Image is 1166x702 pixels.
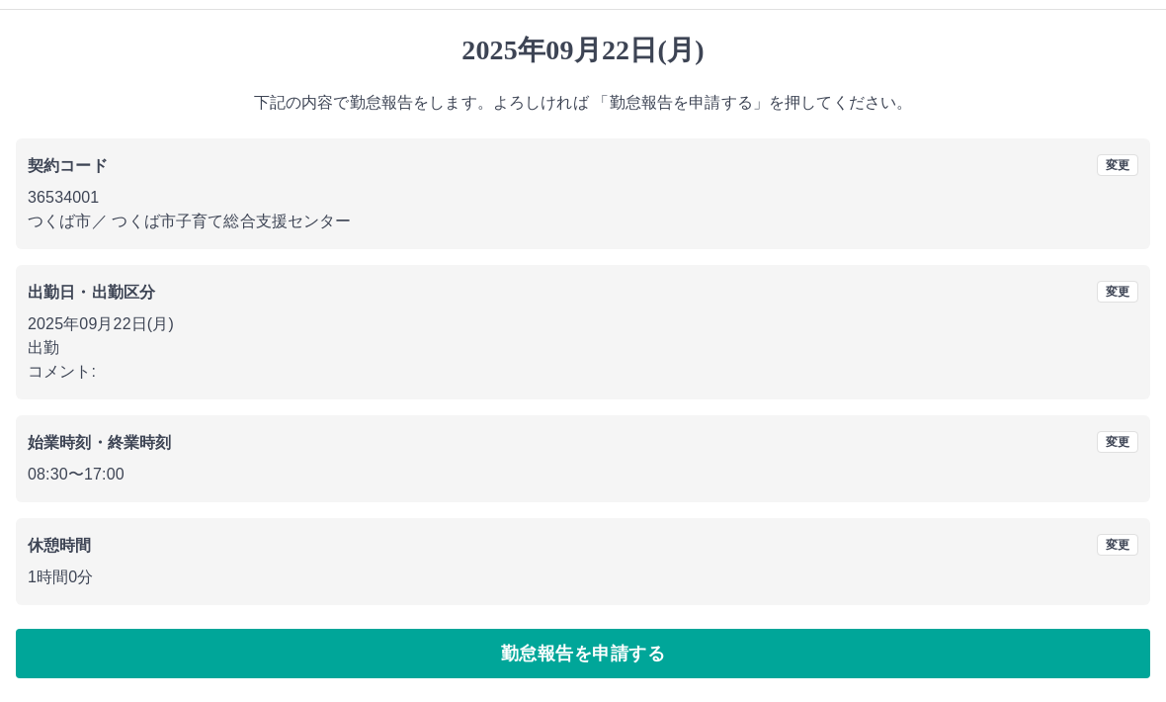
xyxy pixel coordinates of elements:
[1097,282,1138,304] button: 変更
[1097,432,1138,454] button: 変更
[16,35,1150,68] h1: 2025年09月22日(月)
[28,361,1138,385] p: コメント:
[16,92,1150,116] p: 下記の内容で勤怠報告をします。よろしければ 「勤怠報告を申請する」を押してください。
[28,285,155,302] b: 出勤日・出勤区分
[1097,535,1138,557] button: 変更
[28,187,1138,211] p: 36534001
[28,464,1138,487] p: 08:30 〜 17:00
[28,435,171,452] b: 始業時刻・終業時刻
[28,538,92,555] b: 休憩時間
[28,313,1138,337] p: 2025年09月22日(月)
[28,567,1138,590] p: 1時間0分
[28,337,1138,361] p: 出勤
[1097,155,1138,177] button: 変更
[16,630,1150,679] button: 勤怠報告を申請する
[28,211,1138,234] p: つくば市 ／ つくば市子育て総合支援センター
[28,158,108,175] b: 契約コード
